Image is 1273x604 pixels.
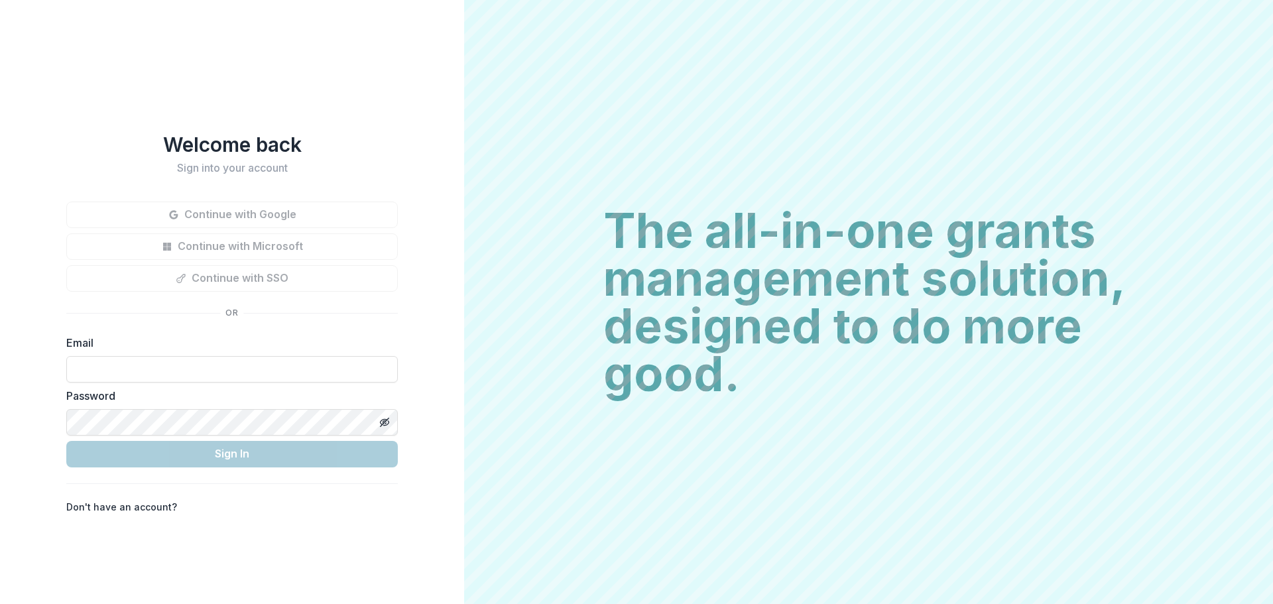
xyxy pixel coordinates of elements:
[374,412,395,433] button: Toggle password visibility
[66,265,398,292] button: Continue with SSO
[66,162,398,174] h2: Sign into your account
[66,388,390,404] label: Password
[66,441,398,467] button: Sign In
[66,233,398,260] button: Continue with Microsoft
[66,202,398,228] button: Continue with Google
[66,133,398,156] h1: Welcome back
[66,335,390,351] label: Email
[66,500,177,514] p: Don't have an account?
